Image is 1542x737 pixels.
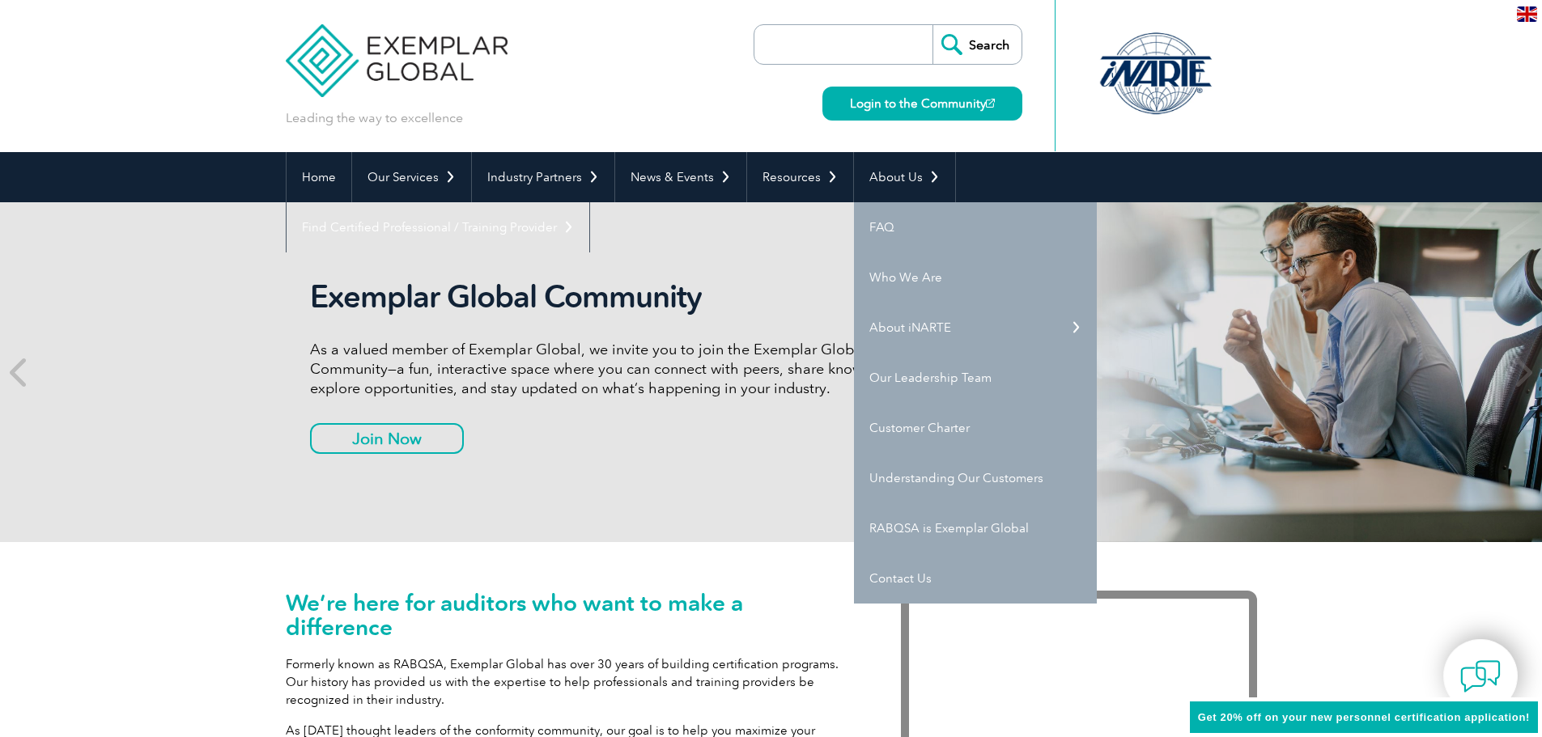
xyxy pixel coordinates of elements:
a: Industry Partners [472,152,614,202]
img: en [1517,6,1537,22]
a: Join Now [310,423,464,454]
a: Login to the Community [822,87,1022,121]
h2: Exemplar Global Community [310,278,917,316]
a: FAQ [854,202,1097,252]
a: Contact Us [854,553,1097,604]
p: As a valued member of Exemplar Global, we invite you to join the Exemplar Global Community—a fun,... [310,340,917,398]
input: Search [932,25,1022,64]
a: Our Leadership Team [854,353,1097,403]
a: About Us [854,152,955,202]
h1: We’re here for auditors who want to make a difference [286,591,852,639]
span: Get 20% off on your new personnel certification application! [1198,711,1530,723]
p: Leading the way to excellence [286,109,463,127]
a: Resources [747,152,853,202]
img: contact-chat.png [1460,656,1501,697]
a: News & Events [615,152,746,202]
a: Who We Are [854,252,1097,303]
p: Formerly known as RABQSA, Exemplar Global has over 30 years of building certification programs. O... [286,655,852,709]
img: open_square.png [986,99,995,108]
a: Customer Charter [854,403,1097,453]
a: About iNARTE [854,303,1097,353]
a: RABQSA is Exemplar Global [854,503,1097,553]
a: Our Services [352,152,471,202]
a: Find Certified Professional / Training Provider [287,202,589,252]
a: Home [287,152,351,202]
a: Understanding Our Customers [854,453,1097,503]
